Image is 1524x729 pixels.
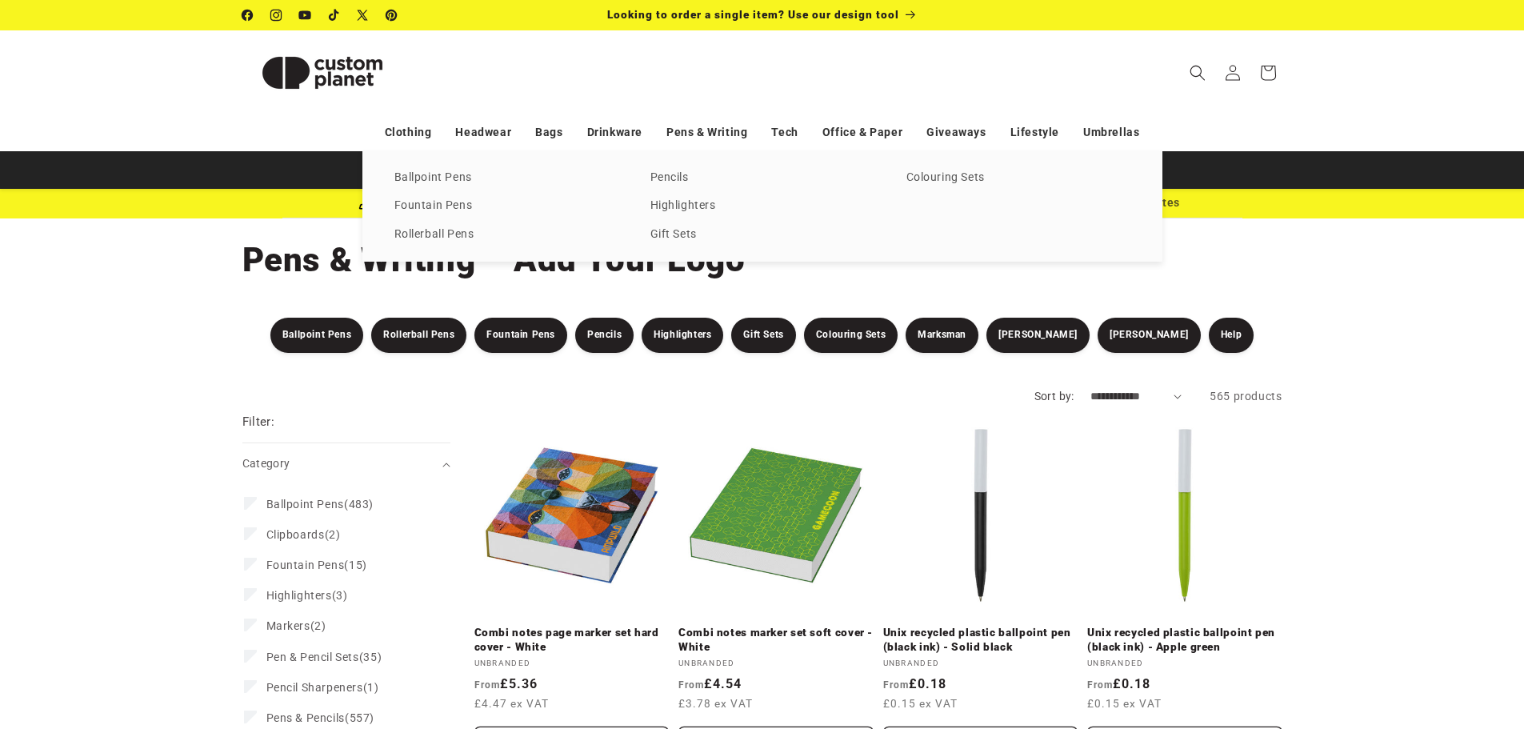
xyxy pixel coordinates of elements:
a: Unix recycled plastic ballpoint pen (black ink) - Apple green [1087,626,1282,654]
a: Gift Sets [731,318,795,353]
a: Marksman [906,318,978,353]
span: 565 products [1210,390,1282,403]
span: Fountain Pens [266,559,345,571]
a: Bags [535,118,562,146]
a: [PERSON_NAME] [1098,318,1201,353]
a: Colouring Sets [804,318,898,353]
span: Ballpoint Pens [266,498,344,511]
a: Rollerball Pens [371,318,466,353]
label: Sort by: [1034,390,1074,403]
span: Pencil Sharpeners [266,681,363,694]
span: Looking to order a single item? Use our design tool [607,8,899,21]
a: Lifestyle [1010,118,1059,146]
a: Drinkware [587,118,642,146]
span: (2) [266,527,341,542]
nav: Pens & Writing Filters [210,318,1314,353]
a: Gift Sets [650,224,874,246]
a: Rollerball Pens [394,224,618,246]
a: Clothing [385,118,432,146]
a: Fountain Pens [474,318,567,353]
span: Pens & Pencils [266,711,345,724]
a: Umbrellas [1083,118,1139,146]
span: (483) [266,497,374,511]
span: (557) [266,711,374,725]
h2: Filter: [242,413,275,431]
a: Pencils [650,167,874,189]
span: (2) [266,619,326,633]
span: Clipboards [266,528,325,541]
a: Custom Planet [236,30,408,114]
summary: Search [1180,55,1215,90]
a: Giveaways [926,118,986,146]
a: Pens & Writing [666,118,747,146]
a: Tech [771,118,798,146]
a: Help [1209,318,1254,353]
span: (35) [266,650,382,664]
a: [PERSON_NAME] [986,318,1090,353]
a: Highlighters [642,318,723,353]
summary: Category (0 selected) [242,443,450,484]
a: Fountain Pens [394,195,618,217]
a: Highlighters [650,195,874,217]
span: (1) [266,680,379,695]
span: Pen & Pencil Sets [266,651,359,663]
a: Colouring Sets [906,167,1130,189]
a: Unix recycled plastic ballpoint pen (black ink) - Solid black [883,626,1078,654]
span: Highlighters [266,589,332,602]
img: Custom Planet [242,37,402,109]
span: (3) [266,588,348,603]
span: Category [242,457,290,470]
a: Combi notes marker set soft cover - White [678,626,874,654]
a: Ballpoint Pens [394,167,618,189]
a: Combi notes page marker set hard cover - White [474,626,670,654]
a: Pencils [575,318,634,353]
span: Markers [266,619,310,632]
a: Headwear [455,118,511,146]
a: Office & Paper [822,118,902,146]
span: (15) [266,558,367,572]
a: Ballpoint Pens [270,318,363,353]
